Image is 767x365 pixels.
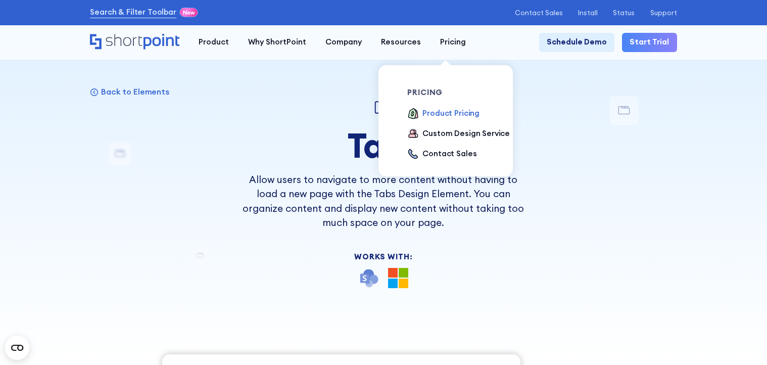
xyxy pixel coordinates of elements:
[613,9,635,17] a: Status
[189,33,238,52] a: Product
[622,33,677,52] a: Start Trial
[5,336,29,360] button: Open CMP widget
[422,108,480,119] div: Product Pricing
[440,36,466,48] div: Pricing
[101,86,169,97] p: Back to Elements
[650,9,677,17] a: Support
[90,86,169,97] a: Back to Elements
[407,128,510,141] a: Custom Design Service
[359,268,379,288] img: SharePoint icon
[239,172,527,230] p: Allow users to navigate to more content without having to load a new page with the Tabs Design El...
[407,88,515,96] div: pricing
[422,148,476,160] div: Contact Sales
[578,9,598,17] a: Install
[371,33,430,52] a: Resources
[372,96,395,119] img: Tabs
[407,108,480,120] a: Product Pricing
[90,34,179,51] a: Home
[239,126,527,164] h1: Tabs
[407,148,476,161] a: Contact Sales
[90,7,176,18] a: Search & Filter Toolbar
[325,36,362,48] div: Company
[316,33,371,52] a: Company
[238,33,316,52] a: Why ShortPoint
[199,36,229,48] div: Product
[539,33,614,52] a: Schedule Demo
[388,268,408,288] img: Microsoft 365 logo
[239,253,527,260] div: Works With:
[716,316,767,365] iframe: Chat Widget
[422,128,510,140] div: Custom Design Service
[381,36,421,48] div: Resources
[430,33,475,52] a: Pricing
[515,9,563,17] a: Contact Sales
[248,36,306,48] div: Why ShortPoint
